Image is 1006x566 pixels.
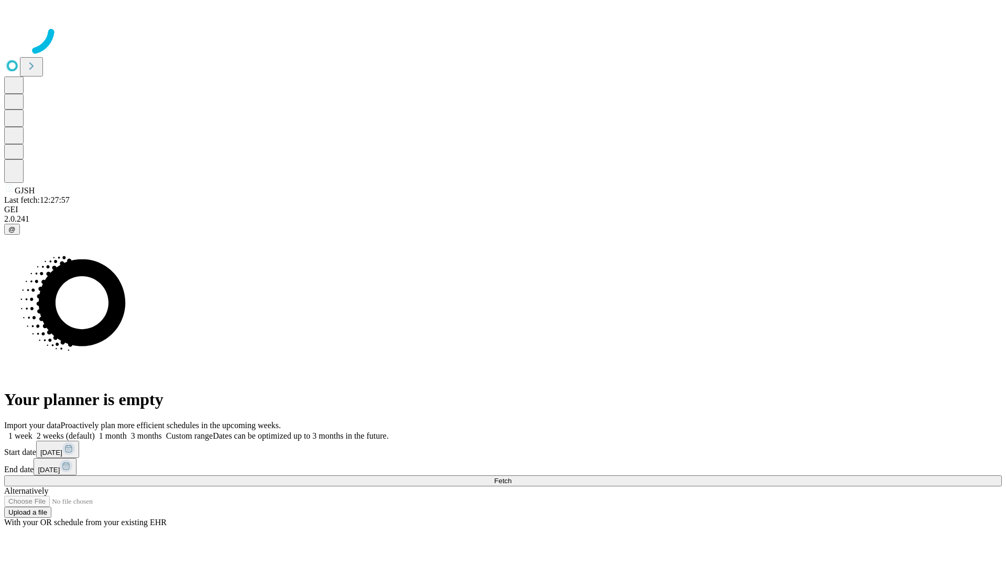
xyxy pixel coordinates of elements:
[4,507,51,518] button: Upload a file
[4,195,70,204] span: Last fetch: 12:27:57
[4,214,1002,224] div: 2.0.241
[37,431,95,440] span: 2 weeks (default)
[4,458,1002,475] div: End date
[34,458,76,475] button: [DATE]
[40,449,62,456] span: [DATE]
[4,486,48,495] span: Alternatively
[8,225,16,233] span: @
[4,421,61,430] span: Import your data
[4,475,1002,486] button: Fetch
[4,205,1002,214] div: GEI
[15,186,35,195] span: GJSH
[4,518,167,527] span: With your OR schedule from your existing EHR
[4,224,20,235] button: @
[166,431,213,440] span: Custom range
[99,431,127,440] span: 1 month
[4,441,1002,458] div: Start date
[61,421,281,430] span: Proactively plan more efficient schedules in the upcoming weeks.
[494,477,511,485] span: Fetch
[36,441,79,458] button: [DATE]
[213,431,388,440] span: Dates can be optimized up to 3 months in the future.
[8,431,32,440] span: 1 week
[131,431,162,440] span: 3 months
[4,390,1002,409] h1: Your planner is empty
[38,466,60,474] span: [DATE]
